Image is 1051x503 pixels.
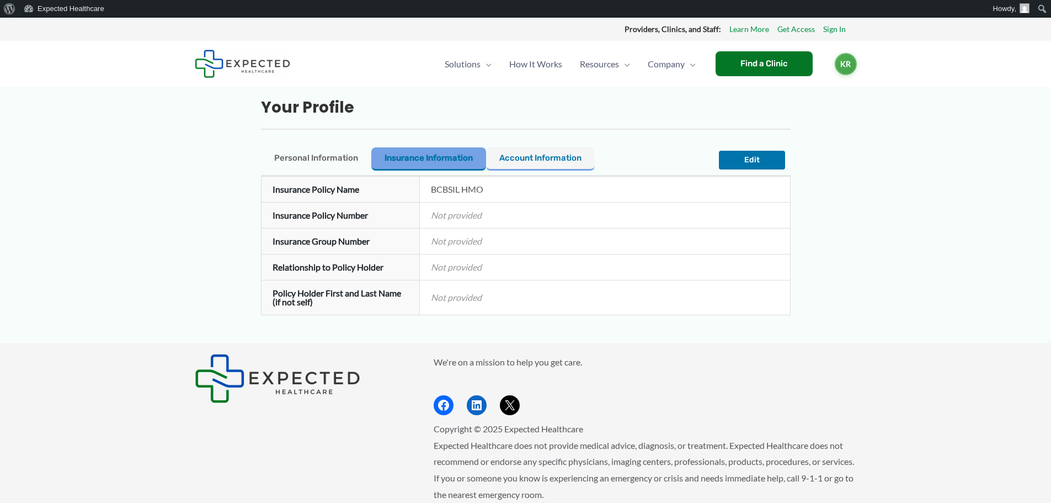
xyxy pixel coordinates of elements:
aside: Footer Widget 2 [434,354,857,415]
a: Get Access [777,22,815,36]
em: Not provided [431,292,482,303]
a: SolutionsMenu Toggle [436,45,500,83]
button: Insurance Information [371,147,486,171]
th: Policy Holder First and Last Name (if not self) [261,280,420,315]
button: Account Information [486,147,595,171]
nav: Primary Site Navigation [436,45,705,83]
h2: Your Profile [261,98,791,118]
strong: Providers, Clinics, and Staff: [625,24,721,34]
em: Not provided [431,236,482,246]
a: Find a Clinic [716,51,813,76]
img: Expected Healthcare Logo - side, dark font, small [195,354,360,403]
em: Not provided [431,262,482,272]
span: Account Information [499,153,581,163]
span: Insurance Information [385,153,473,163]
img: Expected Healthcare Logo - side, dark font, small [195,50,290,78]
em: Not provided [431,210,482,220]
a: CompanyMenu Toggle [639,45,705,83]
a: ResourcesMenu Toggle [571,45,639,83]
span: Company [648,45,685,83]
th: Insurance Policy Name [261,177,420,203]
th: Insurance Policy Number [261,203,420,229]
td: BCBSIL HMO [420,177,790,203]
a: Sign In [823,22,846,36]
p: We're on a mission to help you get care. [434,354,857,370]
th: Relationship to Policy Holder [261,255,420,280]
button: Edit [719,151,785,170]
th: Insurance Group Number [261,229,420,255]
aside: Footer Widget 1 [195,354,406,403]
span: Expected Healthcare does not provide medical advice, diagnosis, or treatment. Expected Healthcare... [434,440,854,500]
a: How It Works [500,45,571,83]
span: Solutions [445,45,481,83]
button: Personal Information [261,147,371,171]
span: Personal Information [274,153,358,163]
span: How It Works [509,45,562,83]
span: Menu Toggle [481,45,492,83]
span: Menu Toggle [619,45,630,83]
span: Copyright © 2025 Expected Healthcare [434,423,583,434]
a: KR [835,53,857,75]
a: Learn More [729,22,769,36]
span: Resources [580,45,619,83]
span: Menu Toggle [685,45,696,83]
